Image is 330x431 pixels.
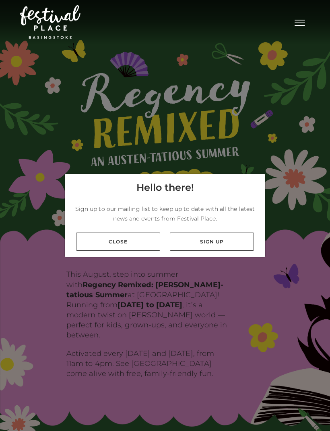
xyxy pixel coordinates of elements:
[170,233,254,251] a: Sign up
[76,233,160,251] a: Close
[136,180,194,195] h4: Hello there!
[20,5,80,39] img: Festival Place Logo
[290,16,310,28] button: Toggle navigation
[71,204,259,223] p: Sign up to our mailing list to keep up to date with all the latest news and events from Festival ...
